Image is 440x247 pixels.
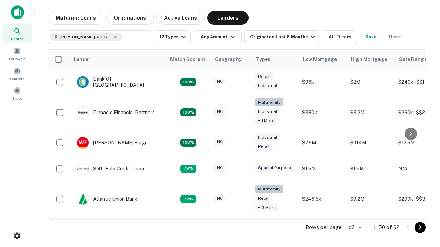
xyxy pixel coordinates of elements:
td: $2M [347,69,395,95]
td: $1.5M [299,156,347,182]
div: Retail [255,195,273,202]
img: picture [77,137,89,149]
td: $1.5M [347,156,395,182]
span: [PERSON_NAME][GEOGRAPHIC_DATA], [GEOGRAPHIC_DATA] [60,34,111,40]
div: 50 [345,222,363,232]
img: picture [77,107,89,118]
div: NC [214,108,225,116]
td: $3.2M [347,95,395,130]
button: Lenders [207,11,249,25]
div: Multifamily [255,185,283,193]
div: [PERSON_NAME] Fargo [77,137,148,149]
td: $246.5k [299,182,347,216]
th: Low Mortgage [299,50,347,69]
div: Originated Last 6 Months [250,33,317,41]
th: High Mortgage [347,50,395,69]
th: Geography [211,50,252,69]
div: Geography [215,55,242,63]
div: Sale Range [399,55,427,63]
div: NC [214,164,225,172]
div: Matching Properties: 25, hasApolloMatch: undefined [180,108,196,117]
button: 12 Types [154,30,191,44]
div: Industrial [255,133,280,141]
td: $914M [347,130,395,156]
span: Borrowers [9,56,25,61]
td: $380k [299,95,347,130]
td: $9.2M [347,182,395,216]
button: Any Amount [194,30,242,44]
p: 1–50 of 62 [374,223,399,232]
div: Special Purpose [255,164,294,172]
div: NC [214,195,225,202]
th: Capitalize uses an advanced AI algorithm to match your search with the best lender. The match sco... [166,50,211,69]
button: Save your search to get updates of matches that match your search criteria. [360,30,382,44]
div: Matching Properties: 14, hasApolloMatch: undefined [180,78,196,86]
div: Lender [74,55,90,63]
div: Industrial [255,82,280,90]
div: High Mortgage [351,55,387,63]
div: Atlantic Union Bank [77,193,137,205]
div: Matching Properties: 15, hasApolloMatch: undefined [180,139,196,147]
th: Lender [70,50,166,69]
img: capitalize-icon.png [11,5,24,19]
p: Rows per page: [306,223,343,232]
img: picture [77,193,89,205]
button: All Filters [323,30,357,44]
div: + 1 more [255,117,277,125]
td: $7.5M [299,130,347,156]
button: Originated Last 6 Months [244,30,320,44]
td: $200k [299,216,347,242]
a: Search [2,24,32,43]
span: Search [11,36,23,42]
td: $3.3M [347,216,395,242]
img: picture [77,163,89,175]
div: Low Mortgage [303,55,337,63]
td: $96k [299,69,347,95]
iframe: Chat Widget [406,192,440,225]
button: Active Loans [156,11,205,25]
div: Retail [255,143,273,151]
button: Originations [106,11,154,25]
div: Pinnacle Financial Partners [77,106,155,119]
button: Go to next page [415,222,426,233]
div: Industrial [255,108,280,116]
button: Maturing Loans [48,11,103,25]
img: picture [77,76,89,88]
div: Capitalize uses an advanced AI algorithm to match your search with the best lender. The match sco... [170,56,206,63]
h6: Match Score [170,56,205,63]
div: NC [214,78,225,85]
a: Contacts [2,64,32,83]
span: Contacts [10,76,24,81]
div: Bank Of [GEOGRAPHIC_DATA] [77,76,159,88]
div: Retail [255,73,273,81]
div: + 3 more [255,204,278,212]
a: Saved [2,84,32,103]
div: NC [214,138,225,146]
button: Reset [385,30,407,44]
a: Borrowers [2,44,32,63]
div: Types [256,55,271,63]
div: Self-help Credit Union [77,163,144,175]
span: Saved [12,96,22,101]
div: Matching Properties: 11, hasApolloMatch: undefined [180,165,196,173]
th: Types [252,50,299,69]
div: Matching Properties: 10, hasApolloMatch: undefined [180,195,196,203]
div: Multifamily [255,98,283,106]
